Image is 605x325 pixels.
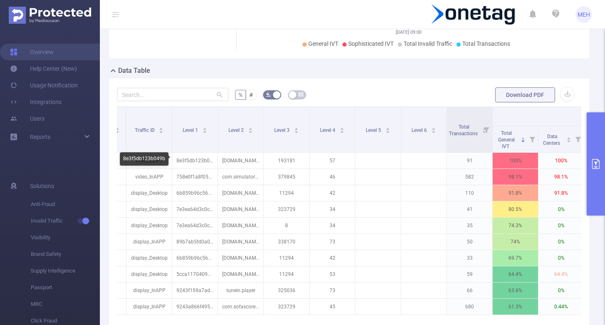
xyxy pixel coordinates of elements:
i: icon: caret-down [431,130,436,132]
p: 338170 [264,234,309,250]
p: com.simulator_game.real_car_crash [218,169,263,185]
p: [DOMAIN_NAME] [218,266,263,282]
p: 0% [538,218,584,233]
a: Overview [10,44,54,60]
p: 379845 [264,169,309,185]
span: % [238,92,243,98]
div: Sort [566,136,571,141]
p: 0.44% [538,299,584,315]
i: icon: caret-up [340,127,344,129]
span: Level 1 [183,127,199,133]
p: 11294 [264,250,309,266]
span: Total General IVT [498,130,515,149]
span: General IVT [308,40,338,47]
p: [DOMAIN_NAME] [218,201,263,217]
p: 98.1% [538,169,584,185]
span: MEH [578,6,590,23]
i: icon: caret-down [340,130,344,132]
p: 63.6% [493,283,538,298]
span: Total Transactions [449,124,479,136]
p: display_Desktop [126,266,172,282]
p: 69.7% [493,250,538,266]
p: display_Desktop [126,185,172,201]
p: 0% [538,234,584,250]
p: 73 [310,283,355,298]
i: icon: caret-down [115,130,120,132]
input: Search... [117,88,228,101]
i: icon: caret-down [159,130,164,132]
p: video_InAPP [126,169,172,185]
button: Download PDF [495,87,555,102]
i: icon: caret-down [248,130,253,132]
a: Help Center (New) [10,60,77,77]
span: Level 5 [366,127,382,133]
span: Sophisticated IVT [348,40,394,47]
span: MRC [31,296,100,313]
p: 89b7ab5fd0a0426 [172,234,218,250]
p: [DOMAIN_NAME] [218,250,263,266]
span: Total Transactions [462,40,510,47]
div: Sort [115,127,120,131]
div: Sort [431,127,436,131]
p: 34 [310,218,355,233]
p: 193181 [264,153,309,169]
p: 53 [310,266,355,282]
p: 41 [447,201,492,217]
p: 42 [310,185,355,201]
p: display_Desktop [126,218,172,233]
p: 0% [538,283,584,298]
a: Reports [30,129,50,145]
p: 8e3f5db123b049b [172,153,218,169]
p: 91.8% [493,185,538,201]
p: 74.3% [493,218,538,233]
span: Level 4 [320,127,337,133]
p: 110 [447,185,492,201]
p: 33 [447,250,492,266]
span: Invalid Traffic [31,213,100,229]
p: 7e3ea64d3c0c466 [172,201,218,217]
i: icon: caret-up [248,127,253,129]
p: 9243f159a7ad2c0 [172,283,218,298]
i: icon: caret-down [294,130,298,132]
p: 323729 [264,299,309,315]
div: Sort [159,127,164,131]
i: Filter menu [526,126,538,152]
span: Total Invalid Traffic [404,40,452,47]
i: icon: table [298,92,303,97]
p: 11294 [264,185,309,201]
p: 98.1% [493,169,538,185]
p: [DOMAIN_NAME] [218,153,263,169]
p: 35 [447,218,492,233]
p: display_InAPP [126,234,172,250]
p: 582 [447,169,492,185]
div: Sort [385,127,390,131]
span: Visibility [31,229,100,246]
p: 11294 [264,266,309,282]
p: com.sofascore.results [218,299,263,315]
i: icon: caret-down [202,130,207,132]
p: 100% [538,153,584,169]
span: Reports [30,134,50,140]
span: Solutions [30,178,54,194]
p: 91 [447,153,492,169]
a: Users [10,110,45,127]
p: 8 [264,218,309,233]
span: Anti-Fraud [31,196,100,213]
h2: Data Table [118,66,150,76]
span: Level 2 [228,127,245,133]
p: 46 [310,169,355,185]
div: Sort [248,127,253,131]
span: Level 3 [274,127,291,133]
p: 5cca11704094eb8 [172,266,218,282]
i: icon: caret-up [202,127,207,129]
p: 100% [493,153,538,169]
p: 0% [538,250,584,266]
a: Usage Notification [10,77,78,94]
p: [DOMAIN_NAME] [218,185,263,201]
p: 34 [310,201,355,217]
div: Sort [340,127,345,131]
p: 323729 [264,201,309,217]
i: icon: caret-up [294,127,298,129]
span: Traffic ID [135,127,156,133]
p: 325036 [264,283,309,298]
